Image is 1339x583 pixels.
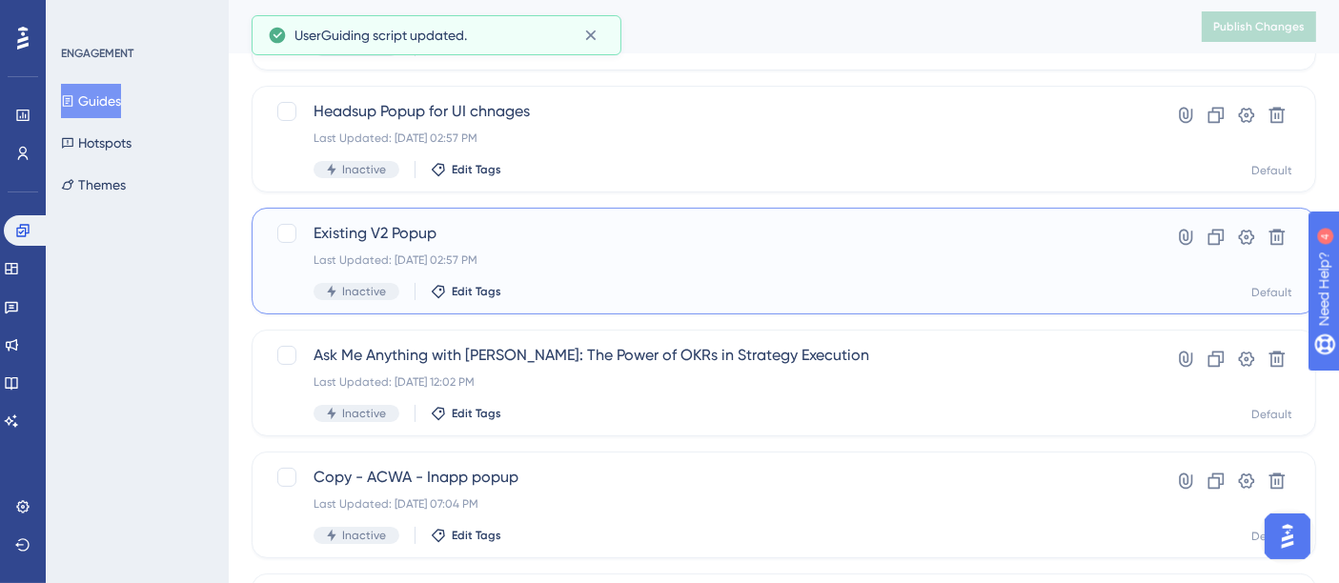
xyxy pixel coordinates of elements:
[431,162,501,177] button: Edit Tags
[314,100,1102,123] span: Headsup Popup for UI chnages
[61,46,133,61] div: ENGAGEMENT
[342,528,386,543] span: Inactive
[452,406,501,421] span: Edit Tags
[1251,407,1292,422] div: Default
[61,168,126,202] button: Themes
[1259,508,1316,565] iframe: UserGuiding AI Assistant Launcher
[1213,19,1305,34] span: Publish Changes
[452,162,501,177] span: Edit Tags
[294,24,467,47] span: UserGuiding script updated.
[342,162,386,177] span: Inactive
[314,252,1102,268] div: Last Updated: [DATE] 02:57 PM
[1251,529,1292,544] div: Default
[252,13,1154,40] div: Guides
[1251,163,1292,178] div: Default
[132,10,138,25] div: 4
[314,496,1102,512] div: Last Updated: [DATE] 07:04 PM
[1251,285,1292,300] div: Default
[61,84,121,118] button: Guides
[431,528,501,543] button: Edit Tags
[314,222,1102,245] span: Existing V2 Popup
[314,131,1102,146] div: Last Updated: [DATE] 02:57 PM
[1202,11,1316,42] button: Publish Changes
[342,406,386,421] span: Inactive
[61,126,132,160] button: Hotspots
[431,284,501,299] button: Edit Tags
[431,406,501,421] button: Edit Tags
[342,284,386,299] span: Inactive
[452,284,501,299] span: Edit Tags
[45,5,119,28] span: Need Help?
[314,344,1102,367] span: Ask Me Anything with [PERSON_NAME]: The Power of OKRs in Strategy Execution
[452,528,501,543] span: Edit Tags
[314,374,1102,390] div: Last Updated: [DATE] 12:02 PM
[314,466,1102,489] span: Copy - ACWA - Inapp popup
